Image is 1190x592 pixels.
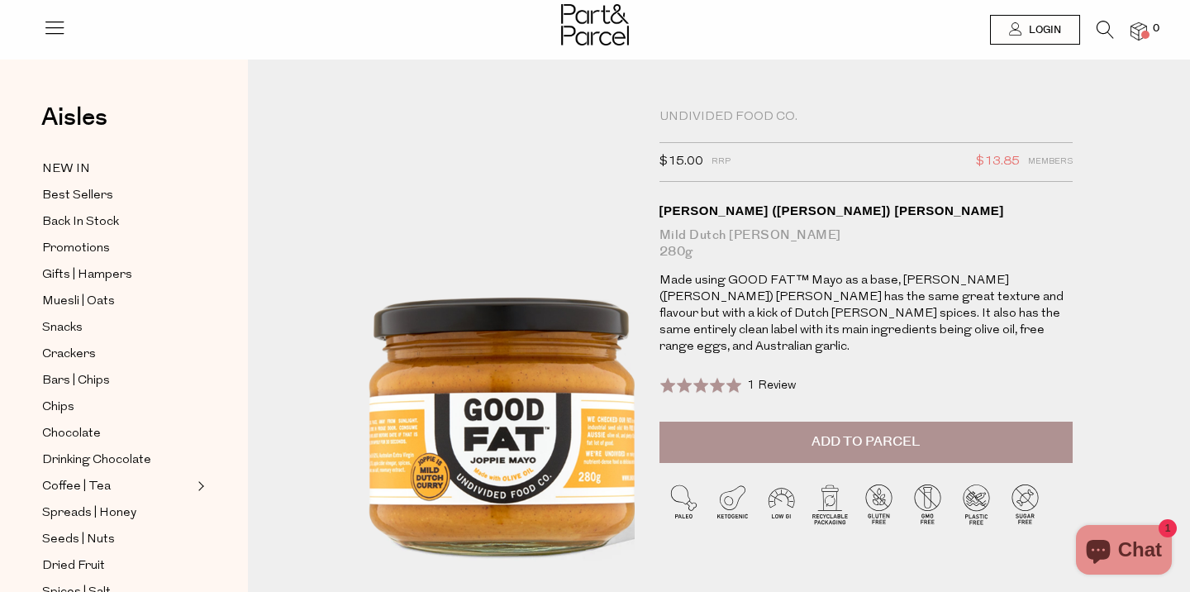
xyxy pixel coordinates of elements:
[42,424,101,444] span: Chocolate
[659,203,1073,219] div: [PERSON_NAME] ([PERSON_NAME]) [PERSON_NAME]
[42,371,110,391] span: Bars | Chips
[659,422,1073,463] button: Add to Parcel
[42,265,193,285] a: Gifts | Hampers
[42,529,193,550] a: Seeds | Nuts
[42,530,115,550] span: Seeds | Nuts
[42,185,193,206] a: Best Sellers
[747,380,796,392] span: 1 Review
[712,151,731,173] span: RRP
[708,480,757,528] img: P_P-ICONS-Live_Bec_V11_Ketogenic.svg
[659,109,1073,126] div: Undivided Food Co.
[42,160,90,179] span: NEW IN
[812,432,920,451] span: Add to Parcel
[42,556,105,576] span: Dried Fruit
[976,151,1020,173] span: $13.85
[42,450,193,470] a: Drinking Chocolate
[42,504,136,523] span: Spreads | Honey
[659,227,1073,260] div: Mild Dutch [PERSON_NAME] 280g
[42,265,132,285] span: Gifts | Hampers
[42,239,110,259] span: Promotions
[42,398,74,418] span: Chips
[1149,21,1164,36] span: 0
[41,105,107,146] a: Aisles
[1028,151,1073,173] span: Members
[42,451,151,470] span: Drinking Chocolate
[42,291,193,312] a: Muesli | Oats
[659,273,1073,356] p: Made using GOOD FAT™ Mayo as a base, [PERSON_NAME] ([PERSON_NAME]) [PERSON_NAME] has the same gre...
[1001,480,1050,528] img: P_P-ICONS-Live_Bec_V11_Sugar_Free.svg
[42,397,193,418] a: Chips
[659,480,708,528] img: P_P-ICONS-Live_Bec_V11_Paleo.svg
[1025,23,1061,37] span: Login
[854,480,903,528] img: P_P-ICONS-Live_Bec_V11_Gluten_Free.svg
[561,4,629,45] img: Part&Parcel
[806,480,854,528] img: P_P-ICONS-Live_Bec_V11_Recyclable_Packaging.svg
[42,476,193,497] a: Coffee | Tea
[42,238,193,259] a: Promotions
[42,318,83,338] span: Snacks
[42,344,193,365] a: Crackers
[42,477,111,497] span: Coffee | Tea
[757,480,806,528] img: P_P-ICONS-Live_Bec_V11_Low_Gi.svg
[42,556,193,576] a: Dried Fruit
[42,212,119,232] span: Back In Stock
[659,151,703,173] span: $15.00
[42,186,113,206] span: Best Sellers
[42,212,193,232] a: Back In Stock
[903,480,952,528] img: P_P-ICONS-Live_Bec_V11_GMO_Free.svg
[42,159,193,179] a: NEW IN
[952,480,1001,528] img: P_P-ICONS-Live_Bec_V11_Plastic_Free.svg
[42,370,193,391] a: Bars | Chips
[42,317,193,338] a: Snacks
[42,345,96,365] span: Crackers
[1071,525,1177,579] inbox-online-store-chat: Shopify online store chat
[1130,22,1147,40] a: 0
[42,503,193,523] a: Spreads | Honey
[193,476,205,496] button: Expand/Collapse Coffee | Tea
[42,292,115,312] span: Muesli | Oats
[41,99,107,136] span: Aisles
[42,423,193,444] a: Chocolate
[990,15,1080,45] a: Login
